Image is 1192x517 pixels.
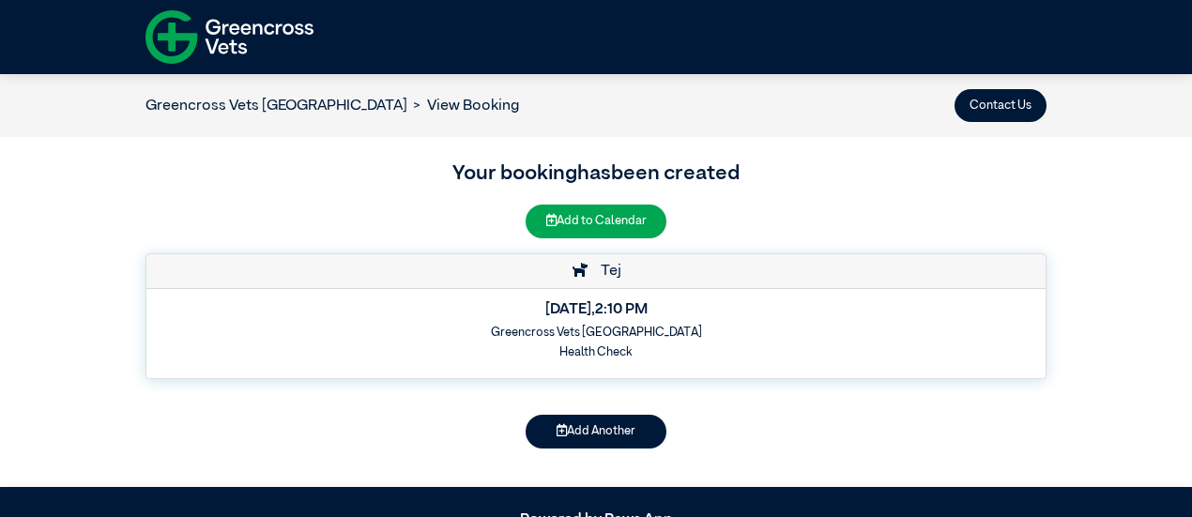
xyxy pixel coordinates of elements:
h6: Health Check [159,345,1033,359]
a: Greencross Vets [GEOGRAPHIC_DATA] [145,99,407,114]
li: View Booking [407,95,519,117]
h3: Your booking has been created [145,159,1047,190]
h6: Greencross Vets [GEOGRAPHIC_DATA] [159,326,1033,340]
img: f-logo [145,5,313,69]
span: Tej [591,264,621,279]
button: Add to Calendar [526,205,666,237]
h5: [DATE] , 2:10 PM [159,301,1033,319]
button: Add Another [526,415,666,448]
button: Contact Us [955,89,1047,122]
nav: breadcrumb [145,95,519,117]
